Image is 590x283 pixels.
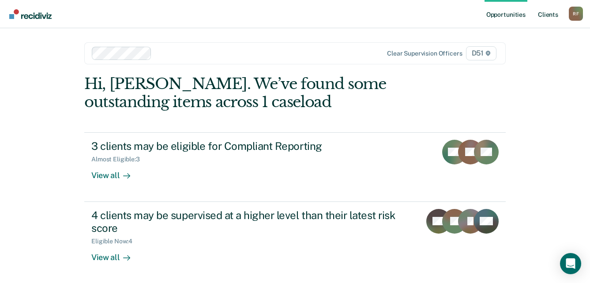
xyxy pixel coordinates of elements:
div: View all [91,245,141,262]
div: Open Intercom Messenger [560,253,581,274]
span: D51 [466,46,496,60]
button: Profile dropdown button [569,7,583,21]
a: 3 clients may be eligible for Compliant ReportingAlmost Eligible:3View all [84,132,506,202]
div: View all [91,163,141,180]
div: Hi, [PERSON_NAME]. We’ve found some outstanding items across 1 caseload [84,75,421,111]
div: Almost Eligible : 3 [91,156,147,163]
img: Recidiviz [9,9,52,19]
div: R F [569,7,583,21]
div: 4 clients may be supervised at a higher level than their latest risk score [91,209,401,235]
div: Clear supervision officers [387,50,462,57]
div: 3 clients may be eligible for Compliant Reporting [91,140,401,153]
div: Eligible Now : 4 [91,238,139,245]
